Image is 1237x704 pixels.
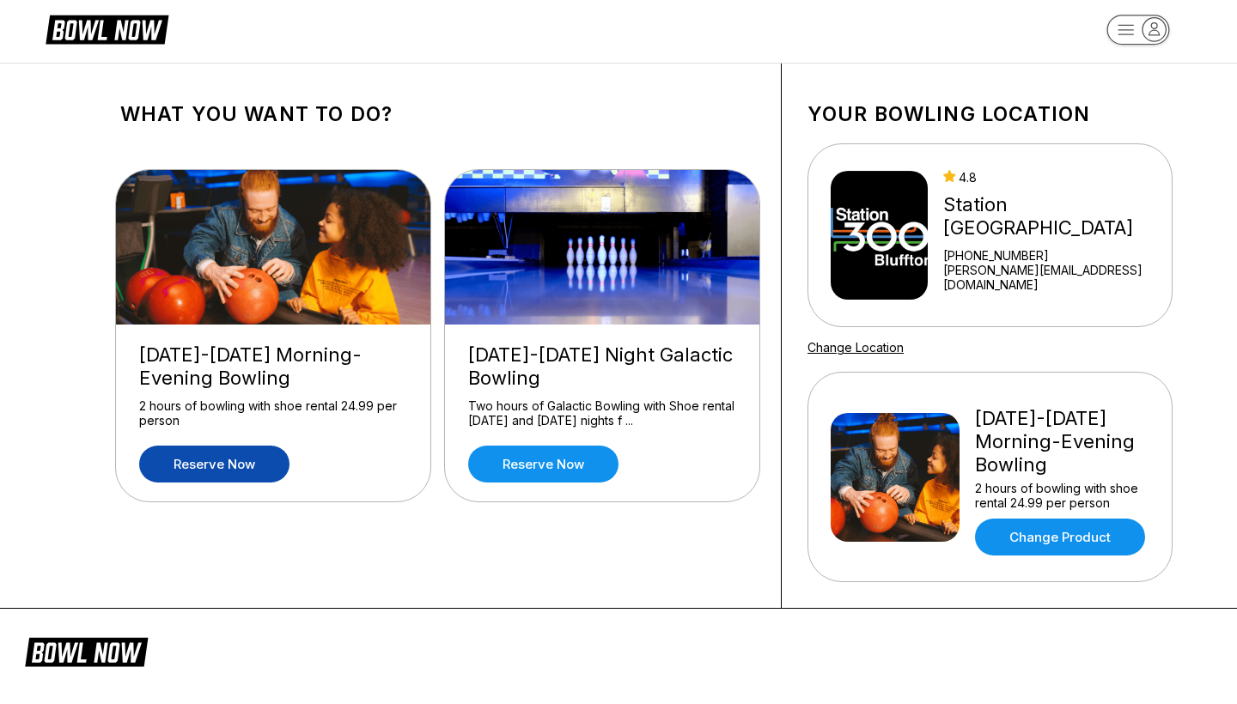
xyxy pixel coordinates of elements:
div: [DATE]-[DATE] Morning-Evening Bowling [139,343,407,390]
img: Friday-Saturday Night Galactic Bowling [445,170,761,325]
img: Friday-Sunday Morning-Evening Bowling [116,170,432,325]
img: Friday-Sunday Morning-Evening Bowling [831,413,960,542]
div: Station [GEOGRAPHIC_DATA] [943,193,1165,240]
div: 4.8 [943,170,1165,185]
div: [DATE]-[DATE] Morning-Evening Bowling [975,407,1149,476]
div: 2 hours of bowling with shoe rental 24.99 per person [975,481,1149,510]
a: Change Location [807,340,904,355]
a: Reserve now [468,446,618,482]
a: [PERSON_NAME][EMAIL_ADDRESS][DOMAIN_NAME] [943,263,1165,292]
div: 2 hours of bowling with shoe rental 24.99 per person [139,398,407,428]
div: [DATE]-[DATE] Night Galactic Bowling [468,343,736,390]
a: Change Product [975,519,1145,555]
div: [PHONE_NUMBER] [943,248,1165,263]
h1: Your bowling location [807,102,1173,126]
a: Reserve now [139,446,289,482]
h1: What you want to do? [120,102,755,126]
img: Station 300 Bluffton [831,171,928,300]
div: Two hours of Galactic Bowling with Shoe rental [DATE] and [DATE] nights f ... [468,398,736,428]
